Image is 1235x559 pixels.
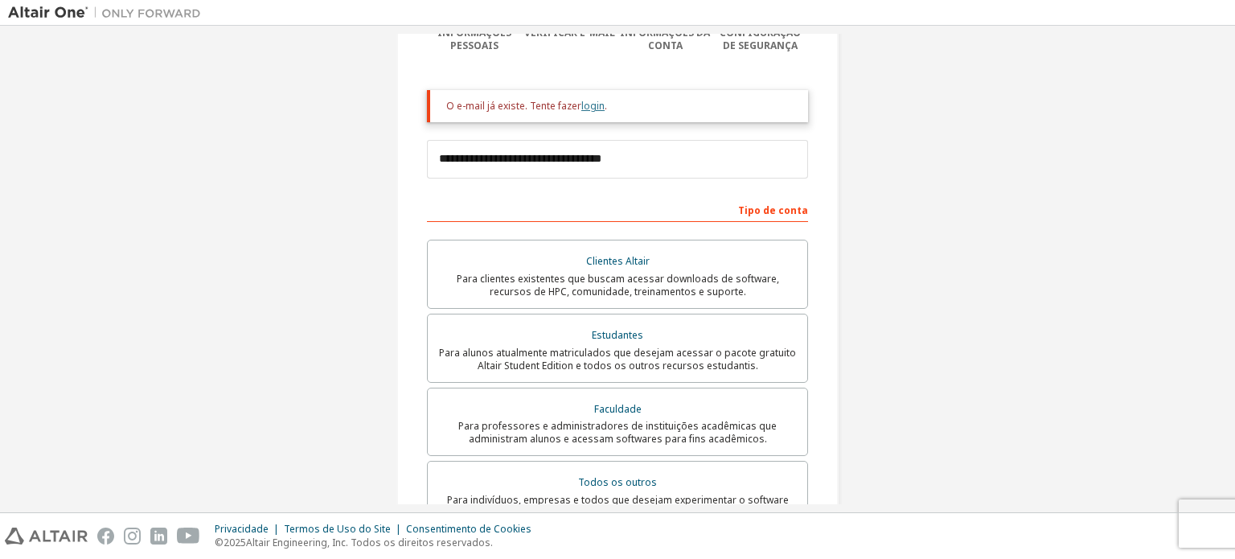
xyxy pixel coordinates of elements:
font: Para clientes existentes que buscam acessar downloads de software, recursos de HPC, comunidade, t... [457,272,779,298]
font: Termos de Uso do Site [284,522,391,536]
font: Para professores e administradores de instituições acadêmicas que administram alunos e acessam so... [458,419,777,446]
font: Tipo de conta [738,203,808,217]
font: Consentimento de Cookies [406,522,531,536]
font: Clientes Altair [586,254,650,268]
img: Altair Um [8,5,209,21]
font: . [605,99,607,113]
a: login [581,99,605,113]
font: O e-mail já existe. Tente fazer [446,99,581,113]
font: Para alunos atualmente matriculados que desejam acessar o pacote gratuito Altair Student Edition ... [439,346,796,372]
font: Privacidade [215,522,269,536]
img: linkedin.svg [150,528,167,545]
img: facebook.svg [97,528,114,545]
font: Configuração de segurança [720,26,801,52]
img: youtube.svg [177,528,200,545]
img: altair_logo.svg [5,528,88,545]
img: instagram.svg [124,528,141,545]
font: Altair Engineering, Inc. Todos os direitos reservados. [246,536,493,549]
font: Informações pessoais [437,26,511,52]
font: 2025 [224,536,246,549]
font: Faculdade [594,402,642,416]
font: Todos os outros [578,475,657,489]
font: © [215,536,224,549]
font: Informações da conta [620,26,710,52]
font: Para indivíduos, empresas e todos que desejam experimentar o software Altair e explorar nossas of... [447,493,789,520]
font: Estudantes [592,328,643,342]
